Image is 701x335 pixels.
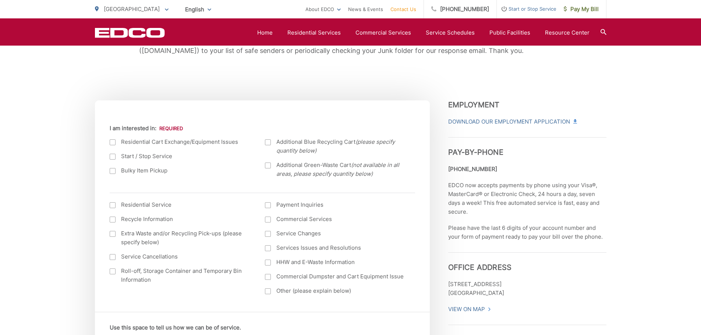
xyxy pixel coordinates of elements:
[110,166,251,175] label: Bulky Item Pickup
[104,6,160,13] span: [GEOGRAPHIC_DATA]
[448,137,606,157] h3: Pay-by-Phone
[489,28,530,37] a: Public Facilities
[545,28,590,37] a: Resource Center
[95,28,165,38] a: EDCD logo. Return to the homepage.
[110,229,251,247] label: Extra Waste and/or Recycling Pick-ups (please specify below)
[390,5,416,14] a: Contact Us
[348,5,383,14] a: News & Events
[110,138,251,146] label: Residential Cart Exchange/Equipment Issues
[448,181,606,216] p: EDCO now accepts payments by phone using your Visa®, MasterCard® or Electronic Check, 24 hours a ...
[426,28,475,37] a: Service Schedules
[110,267,251,284] label: Roll-off, Storage Container and Temporary Bin Information
[110,252,251,261] label: Service Cancellations
[110,324,241,331] label: Use this space to tell us how we can be of service.
[265,229,406,238] label: Service Changes
[276,161,406,178] span: Additional Green-Waste Cart
[265,243,406,252] label: Services Issues and Resolutions
[448,252,606,272] h3: Office Address
[448,117,576,126] a: Download Our Employment Application
[305,5,341,14] a: About EDCO
[110,200,251,209] label: Residential Service
[257,28,273,37] a: Home
[265,215,406,224] label: Commercial Services
[564,5,599,14] span: Pay My Bill
[265,286,406,295] label: Other (please explain below)
[448,280,606,297] p: [STREET_ADDRESS] [GEOGRAPHIC_DATA]
[180,3,217,16] span: English
[265,200,406,209] label: Payment Inquiries
[265,258,406,267] label: HHW and E-Waste Information
[448,224,606,241] p: Please have the last 6 digits of your account number and your form of payment ready to pay your b...
[355,28,411,37] a: Commercial Services
[110,152,251,161] label: Start / Stop Service
[448,100,606,109] h3: Employment
[276,138,406,155] span: Additional Blue Recycling Cart
[265,272,406,281] label: Commercial Dumpster and Cart Equipment Issue
[448,305,491,314] a: View On Map
[287,28,341,37] a: Residential Services
[448,165,497,172] strong: [PHONE_NUMBER]
[110,215,251,224] label: Recycle Information
[110,125,183,132] label: I am interested in:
